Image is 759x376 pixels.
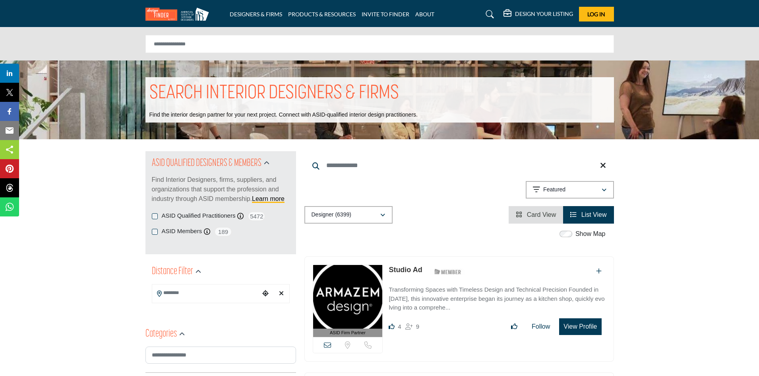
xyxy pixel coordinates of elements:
[145,347,296,364] input: Search Category
[515,10,573,18] h5: DESIGN YOUR LISTING
[415,11,434,18] a: ABOUT
[596,268,602,275] a: Add To List
[389,266,422,274] a: Studio Ad
[389,265,422,275] p: Studio Ad
[416,323,419,330] span: 9
[304,156,614,175] input: Search Keyword
[145,35,614,53] input: Search Solutions
[563,206,614,224] li: List View
[252,195,285,202] a: Learn more
[478,8,499,21] a: Search
[230,11,282,18] a: DESIGNERS & FIRMS
[259,285,271,302] div: Choose your current location
[503,10,573,19] div: DESIGN YOUR LISTING
[389,285,605,312] p: Transforming Spaces with Timeless Design and Technical Precision Founded in [DATE], this innovati...
[543,186,565,194] p: Featured
[312,211,351,219] p: Designer (6399)
[149,111,418,119] p: Find the interior design partner for your next project. Connect with ASID-qualified interior desi...
[509,206,563,224] li: Card View
[162,211,236,220] label: ASID Qualified Practitioners
[152,156,261,171] h2: ASID QUALIFIED DESIGNERS & MEMBERS
[152,285,259,301] input: Search Location
[313,265,383,337] a: ASID Firm Partner
[527,211,556,218] span: Card View
[587,11,605,18] span: Log In
[145,8,213,21] img: Site Logo
[152,265,193,279] h2: Distance Filter
[248,211,265,221] span: 5472
[526,181,614,199] button: Featured
[362,11,409,18] a: INVITE TO FINDER
[152,213,158,219] input: ASID Qualified Practitioners checkbox
[145,327,177,341] h2: Categories
[405,322,419,331] div: Followers
[398,323,401,330] span: 4
[330,329,366,336] span: ASID Firm Partner
[275,285,287,302] div: Clear search location
[152,175,290,204] p: Find Interior Designers, firms, suppliers, and organizations that support the profession and indu...
[570,211,606,218] a: View List
[506,319,523,335] button: Like listing
[288,11,356,18] a: PRODUCTS & RESOURCES
[430,267,466,277] img: ASID Members Badge Icon
[214,227,232,237] span: 189
[579,7,614,21] button: Log In
[389,323,395,329] i: Likes
[575,229,606,239] label: Show Map
[162,227,202,236] label: ASID Members
[581,211,607,218] span: List View
[516,211,556,218] a: View Card
[527,319,555,335] button: Follow
[149,81,399,106] h1: SEARCH INTERIOR DESIGNERS & FIRMS
[304,206,393,224] button: Designer (6399)
[559,318,601,335] button: View Profile
[152,229,158,235] input: ASID Members checkbox
[389,281,605,312] a: Transforming Spaces with Timeless Design and Technical Precision Founded in [DATE], this innovati...
[313,265,383,329] img: Studio Ad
